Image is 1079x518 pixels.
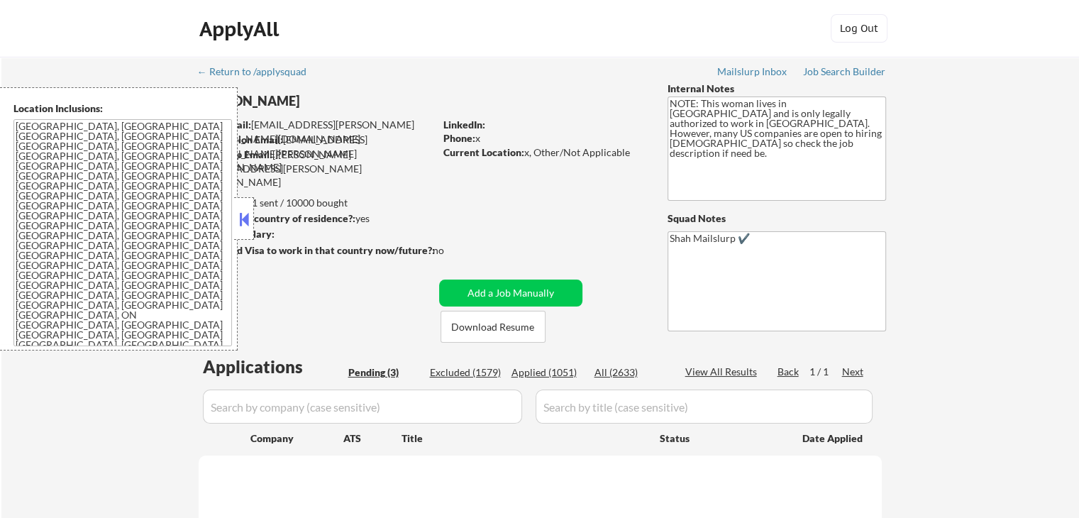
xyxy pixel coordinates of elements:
div: no [433,243,473,258]
div: ← Return to /applysquad [197,67,320,77]
div: [EMAIL_ADDRESS][PERSON_NAME][PERSON_NAME][DOMAIN_NAME] [199,118,434,145]
div: Applications [203,358,343,375]
div: x, Other/Not Applicable [443,145,644,160]
div: Back [778,365,800,379]
div: Status [660,425,782,451]
div: Excluded (1579) [430,365,501,380]
div: Pending (3) [348,365,419,380]
div: Title [402,431,646,446]
strong: Current Location: [443,146,524,158]
div: [PERSON_NAME] [199,92,490,110]
div: View All Results [685,365,761,379]
button: Add a Job Manually [439,280,582,307]
input: Search by company (case sensitive) [203,390,522,424]
div: [PERSON_NAME][EMAIL_ADDRESS][PERSON_NAME][DOMAIN_NAME] [199,148,434,189]
button: Log Out [831,14,887,43]
a: Job Search Builder [803,66,886,80]
div: [EMAIL_ADDRESS][PERSON_NAME][PERSON_NAME][DOMAIN_NAME] [199,133,434,175]
div: ATS [343,431,402,446]
div: yes [198,211,430,226]
strong: Phone: [443,132,475,144]
div: ApplyAll [199,17,283,41]
strong: LinkedIn: [443,119,485,131]
button: Download Resume [441,311,546,343]
div: Internal Notes [668,82,886,96]
input: Search by title (case sensitive) [536,390,873,424]
div: x [443,131,644,145]
div: Squad Notes [668,211,886,226]
div: Location Inclusions: [13,101,232,116]
a: ← Return to /applysquad [197,66,320,80]
strong: Can work in country of residence?: [198,212,355,224]
div: Date Applied [802,431,865,446]
div: Applied (1051) [511,365,582,380]
div: Next [842,365,865,379]
a: Mailslurp Inbox [717,66,788,80]
div: Job Search Builder [803,67,886,77]
div: 1051 sent / 10000 bought [198,196,434,210]
div: Mailslurp Inbox [717,67,788,77]
strong: Will need Visa to work in that country now/future?: [199,244,435,256]
div: All (2633) [594,365,665,380]
div: Company [250,431,343,446]
div: 1 / 1 [809,365,842,379]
